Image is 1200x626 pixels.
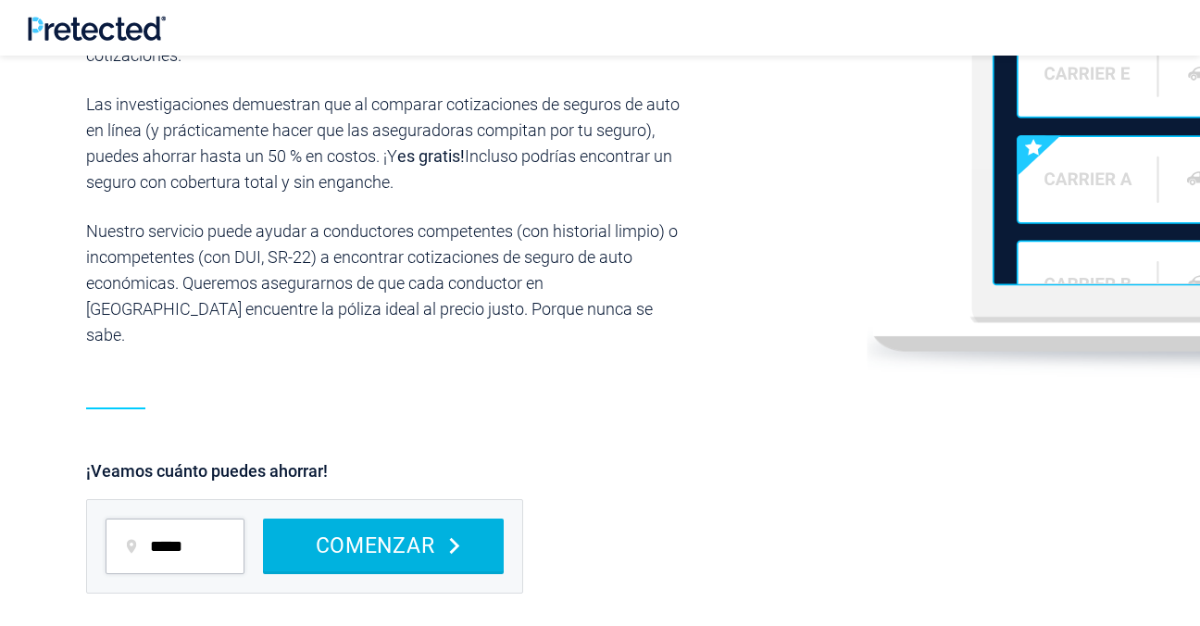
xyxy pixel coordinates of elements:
[397,146,465,166] font: es gratis!
[86,461,328,481] font: ¡Veamos cuánto puedes ahorrar!
[263,519,504,571] button: COMENZAR
[86,94,680,166] font: Las investigaciones demuestran que al comparar cotizaciones de seguros de auto en línea (y prácti...
[316,533,435,558] font: COMENZAR
[28,16,166,41] img: Logotipo protegido
[86,221,678,344] font: Nuestro servicio puede ayudar a conductores competentes (con historial limpio) o incompetentes (c...
[106,519,244,574] input: código postal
